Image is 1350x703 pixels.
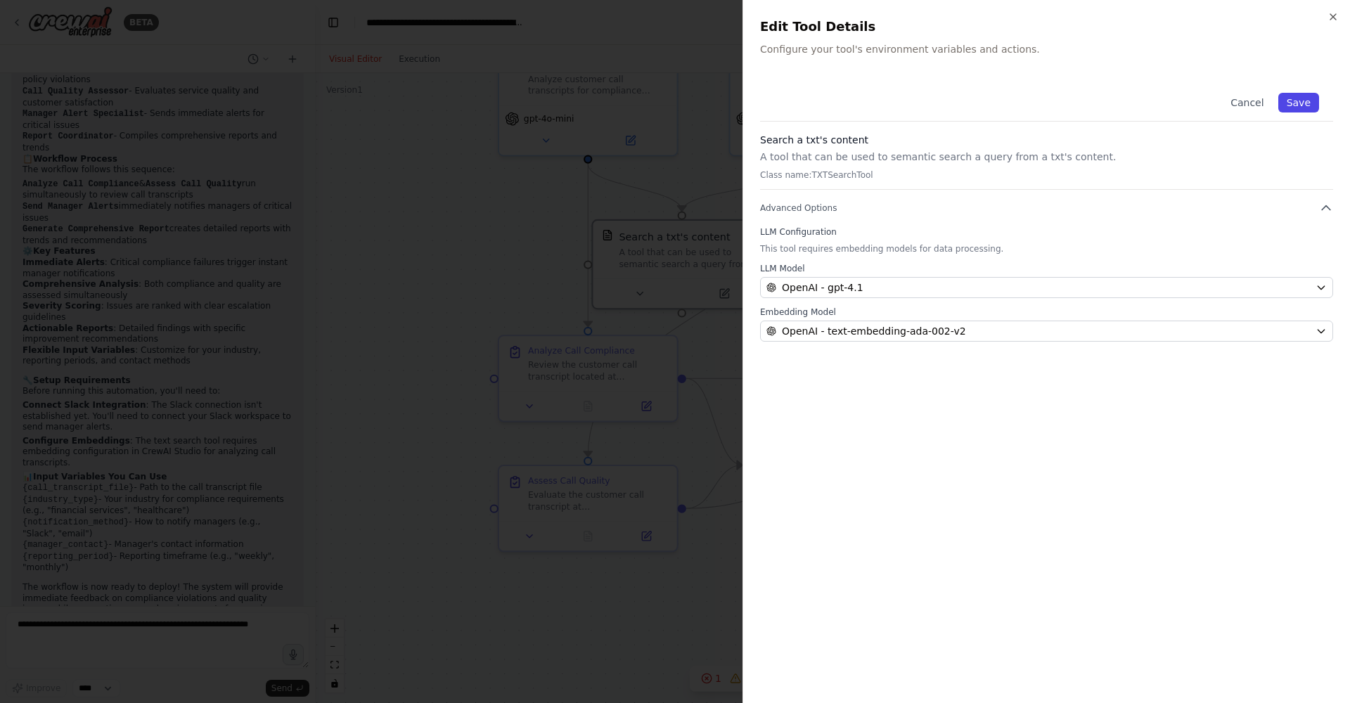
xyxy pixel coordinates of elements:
button: Save [1278,93,1319,112]
label: LLM Model [760,263,1333,274]
h2: Edit Tool Details [760,17,1333,37]
p: A tool that can be used to semantic search a query from a txt's content. [760,150,1333,164]
p: This tool requires embedding models for data processing. [760,243,1333,254]
p: Class name: TXTSearchTool [760,169,1333,181]
p: Configure your tool's environment variables and actions. [760,42,1333,56]
button: OpenAI - text-embedding-ada-002-v2 [760,321,1333,342]
label: Embedding Model [760,307,1333,318]
span: OpenAI - text-embedding-ada-002-v2 [782,324,966,338]
span: Advanced Options [760,202,837,214]
span: OpenAI - gpt-4.1 [782,280,863,295]
button: Advanced Options [760,201,1333,215]
label: LLM Configuration [760,226,1333,238]
button: Cancel [1222,93,1272,112]
h3: Search a txt's content [760,133,1333,147]
button: OpenAI - gpt-4.1 [760,277,1333,298]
